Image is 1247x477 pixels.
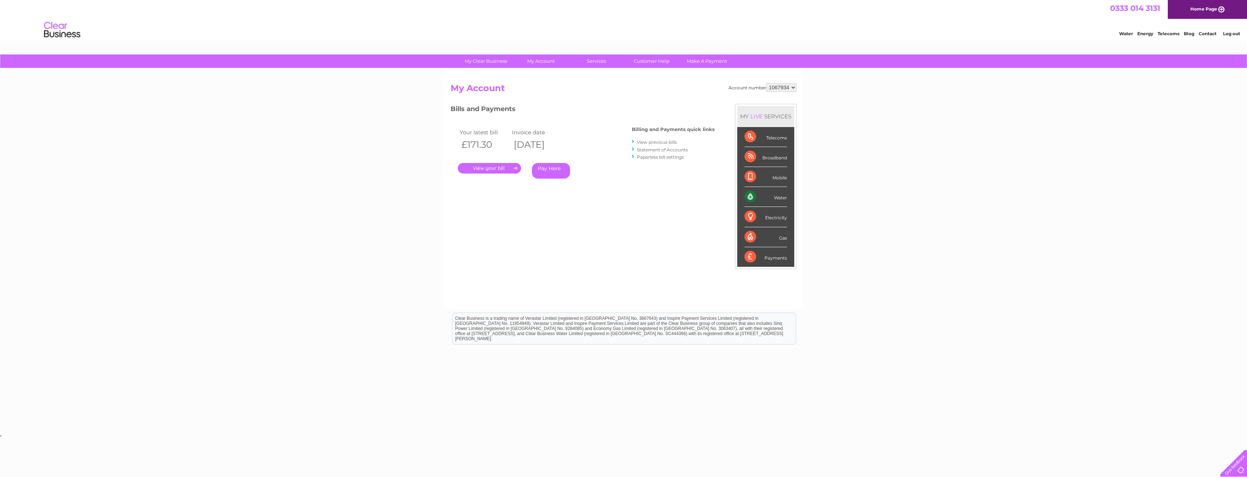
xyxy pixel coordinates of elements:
div: Account number [729,83,796,92]
a: Telecoms [1158,31,1179,36]
h4: Billing and Payments quick links [632,127,715,132]
a: View previous bills [637,139,677,145]
img: logo.png [44,19,81,41]
div: MY SERVICES [737,106,794,127]
div: Clear Business is a trading name of Verastar Limited (registered in [GEOGRAPHIC_DATA] No. 3667643... [452,4,796,35]
a: Statement of Accounts [637,147,688,152]
a: Services [566,54,626,68]
a: My Clear Business [456,54,516,68]
div: Broadband [744,147,787,167]
td: Invoice date [510,127,562,137]
a: Make A Payment [677,54,737,68]
a: . [458,163,521,174]
th: [DATE] [510,137,562,152]
div: Telecoms [744,127,787,147]
a: My Account [511,54,571,68]
a: Pay Here [532,163,570,179]
a: 0333 014 3131 [1110,4,1160,13]
a: Customer Help [622,54,682,68]
div: Mobile [744,167,787,187]
h3: Bills and Payments [451,104,715,117]
div: Payments [744,247,787,267]
div: LIVE [749,113,764,120]
div: Water [744,187,787,207]
a: Contact [1199,31,1216,36]
h2: My Account [451,83,796,97]
a: Water [1119,31,1133,36]
a: Paperless bill settings [637,154,684,160]
a: Energy [1137,31,1153,36]
a: Blog [1184,31,1194,36]
div: Gas [744,227,787,247]
td: Your latest bill [458,127,510,137]
a: Log out [1223,31,1240,36]
div: Electricity [744,207,787,227]
th: £171.30 [458,137,510,152]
